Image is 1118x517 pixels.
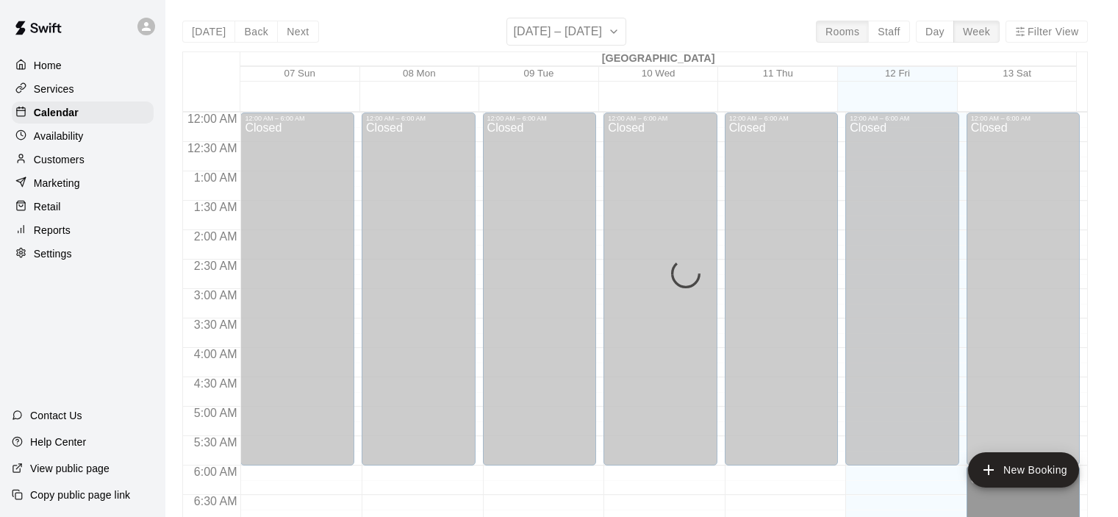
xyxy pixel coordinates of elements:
[487,115,592,122] div: 12:00 AM – 6:00 AM
[608,122,713,471] div: Closed
[30,435,86,449] p: Help Center
[240,113,354,466] div: 12:00 AM – 6:00 AM: Closed
[487,122,592,471] div: Closed
[366,122,471,471] div: Closed
[608,115,713,122] div: 12:00 AM – 6:00 AM
[34,176,80,190] p: Marketing
[34,199,61,214] p: Retail
[524,68,554,79] button: 09 Tue
[603,113,717,466] div: 12:00 AM – 6:00 AM: Closed
[284,68,315,79] button: 07 Sun
[34,58,62,73] p: Home
[34,246,72,261] p: Settings
[190,230,241,243] span: 2:00 AM
[245,122,350,471] div: Closed
[190,260,241,272] span: 2:30 AM
[12,243,154,265] a: Settings
[30,461,110,476] p: View public page
[30,408,82,423] p: Contact Us
[190,377,241,390] span: 4:30 AM
[30,488,130,502] p: Copy public page link
[763,68,793,79] button: 11 Thu
[190,318,241,331] span: 3:30 AM
[190,201,241,213] span: 1:30 AM
[34,82,74,96] p: Services
[190,348,241,360] span: 4:00 AM
[1003,68,1031,79] button: 13 Sat
[968,452,1079,488] button: add
[362,113,476,466] div: 12:00 AM – 6:00 AM: Closed
[12,196,154,218] a: Retail
[12,101,154,124] a: Calendar
[12,219,154,241] a: Reports
[729,122,834,471] div: Closed
[34,129,84,143] p: Availability
[845,113,959,466] div: 12:00 AM – 6:00 AM: Closed
[190,171,241,184] span: 1:00 AM
[12,54,154,76] a: Home
[190,466,241,478] span: 6:00 AM
[725,113,839,466] div: 12:00 AM – 6:00 AM: Closed
[729,115,834,122] div: 12:00 AM – 6:00 AM
[12,172,154,194] a: Marketing
[190,436,241,449] span: 5:30 AM
[245,115,350,122] div: 12:00 AM – 6:00 AM
[971,115,1076,122] div: 12:00 AM – 6:00 AM
[403,68,435,79] button: 08 Mon
[885,68,910,79] button: 12 Fri
[12,78,154,100] a: Services
[190,495,241,507] span: 6:30 AM
[34,105,79,120] p: Calendar
[850,122,955,471] div: Closed
[184,142,241,154] span: 12:30 AM
[34,223,71,238] p: Reports
[12,125,154,147] a: Availability
[967,113,1081,466] div: 12:00 AM – 6:00 AM: Closed
[240,52,1077,66] div: [GEOGRAPHIC_DATA]
[971,122,1076,471] div: Closed
[12,149,154,171] a: Customers
[190,407,241,419] span: 5:00 AM
[184,113,241,125] span: 12:00 AM
[190,289,241,302] span: 3:00 AM
[850,115,955,122] div: 12:00 AM – 6:00 AM
[366,115,471,122] div: 12:00 AM – 6:00 AM
[483,113,597,466] div: 12:00 AM – 6:00 AM: Closed
[642,68,676,79] button: 10 Wed
[34,152,85,167] p: Customers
